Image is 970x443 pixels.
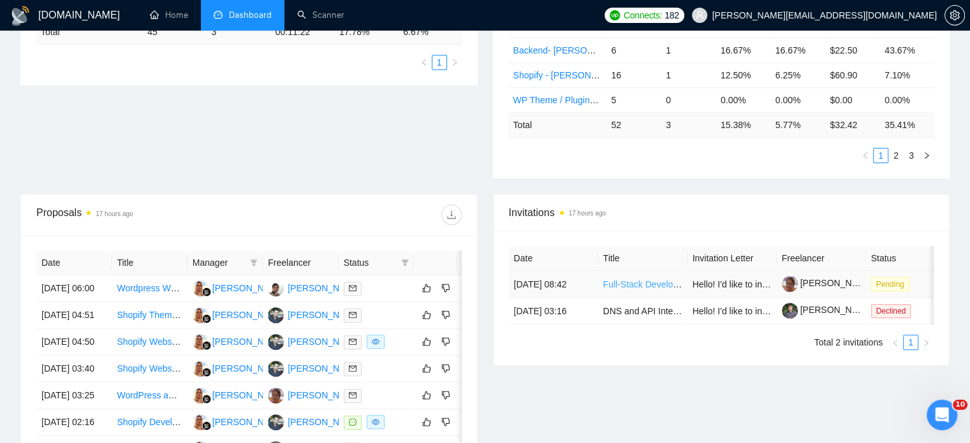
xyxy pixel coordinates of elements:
[919,148,934,163] li: Next Page
[888,335,903,350] button: left
[372,418,379,426] span: eye
[945,10,964,20] span: setting
[603,279,809,289] a: Full-Stack Developer for Sports Picks Platform MVP
[202,421,211,430] img: gigradar-bm.png
[193,307,209,323] img: NN
[142,20,206,45] td: 45
[212,361,286,375] div: [PERSON_NAME]
[36,356,112,382] td: [DATE] 03:40
[695,11,704,20] span: user
[919,148,934,163] button: right
[36,251,112,275] th: Date
[770,112,825,137] td: 5.77 %
[268,389,361,400] a: NK[PERSON_NAME]
[716,38,770,62] td: 16.67%
[268,416,361,426] a: JN[PERSON_NAME]
[96,210,133,217] time: 17 hours ago
[206,20,270,45] td: 3
[288,281,461,295] div: [PERSON_NAME][DEMOGRAPHIC_DATA]
[193,256,245,270] span: Manager
[441,283,450,293] span: dislike
[212,415,286,429] div: [PERSON_NAME]
[606,38,661,62] td: 6
[904,148,919,163] li: 3
[624,8,662,22] span: Connects:
[416,55,432,70] li: Previous Page
[944,10,965,20] a: setting
[509,298,598,324] td: [DATE] 03:16
[513,70,624,80] a: Shopify - [PERSON_NAME]
[665,8,679,22] span: 182
[866,246,955,271] th: Status
[263,251,338,275] th: Freelancer
[782,303,798,319] img: c1lGGAgBTCbeftYi_tNp3bWMZ-CsjqVryZItcL_ROf7BFr_mVWd5Zzd5bWxnkbhYGT
[349,338,356,345] span: mail
[268,363,361,373] a: JN[PERSON_NAME]
[447,55,462,70] button: right
[212,308,286,322] div: [PERSON_NAME]
[422,417,431,427] span: like
[419,307,434,323] button: like
[606,62,661,87] td: 16
[193,334,209,350] img: NN
[193,309,286,319] a: NN[PERSON_NAME]
[36,382,112,409] td: [DATE] 03:25
[782,276,798,292] img: c1CLg2NqYAUdXnbS7CwP-aTU_sk-drwHd05Vhh4rC-JpNJGVWJDkA-I05hTsMB1Uer
[288,361,361,375] div: [PERSON_NAME]
[10,6,31,26] img: logo
[112,329,187,356] td: Shopify Website Development
[193,389,286,400] a: NN[PERSON_NAME]
[36,20,142,45] td: Total
[918,335,934,350] li: Next Page
[441,417,450,427] span: dislike
[825,38,879,62] td: $22.50
[112,275,187,302] td: Wordpress Website Security Expert Needed to Fix Malware/Cloudflare Threat Warnings
[193,280,209,296] img: NN
[268,282,461,293] a: AB[PERSON_NAME][DEMOGRAPHIC_DATA]
[349,365,356,372] span: mail
[212,335,286,349] div: [PERSON_NAME]
[187,251,263,275] th: Manager
[438,361,453,376] button: dislike
[112,382,187,409] td: WordPress and WooCommerce Expert Needed for Plugin Updates and Bug Fixes
[871,304,911,318] span: Declined
[918,335,934,350] button: right
[288,335,361,349] div: [PERSON_NAME]
[770,38,825,62] td: 16.67%
[268,280,284,296] img: AB
[36,275,112,302] td: [DATE] 06:00
[598,246,687,271] th: Title
[661,62,716,87] td: 1
[569,210,606,217] time: 17 hours ago
[112,356,187,382] td: Shopify Website Developer for Luxury Modest Fashion Brand
[447,55,462,70] li: Next Page
[193,336,286,346] a: NN[PERSON_NAME]
[871,277,909,291] span: Pending
[892,339,899,347] span: left
[117,390,440,400] a: WordPress and WooCommerce Expert Needed for Plugin Updates and Bug Fixes
[922,339,930,347] span: right
[401,259,409,266] span: filter
[419,388,434,403] button: like
[268,414,284,430] img: JN
[202,368,211,377] img: gigradar-bm.png
[871,279,915,289] a: Pending
[438,280,453,296] button: dislike
[927,400,957,430] iframe: Intercom live chat
[610,10,620,20] img: upwork-logo.png
[441,310,450,320] span: dislike
[419,280,434,296] button: like
[825,87,879,112] td: $0.00
[419,334,434,349] button: like
[598,271,687,298] td: Full-Stack Developer for Sports Picks Platform MVP
[603,306,775,316] a: DNS and API Integration Specialist Needed
[782,305,874,315] a: [PERSON_NAME]
[432,55,446,69] a: 1
[862,152,869,159] span: left
[212,281,286,295] div: [PERSON_NAME]
[777,246,866,271] th: Freelancer
[372,338,379,345] span: eye
[422,310,431,320] span: like
[117,363,359,374] a: Shopify Website Developer for Luxury Modest Fashion Brand
[193,388,209,403] img: NN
